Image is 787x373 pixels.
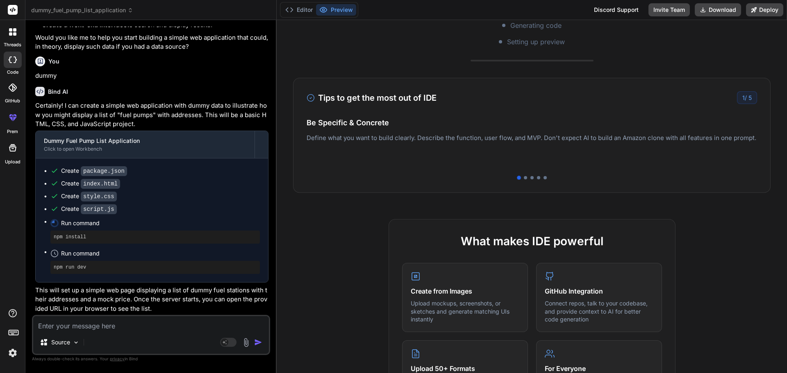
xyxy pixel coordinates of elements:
[32,355,270,363] p: Always double-check its answers. Your in Bind
[48,88,68,96] h6: Bind AI
[61,167,127,175] div: Create
[507,37,565,47] span: Setting up preview
[7,69,18,76] label: code
[742,94,745,101] span: 1
[307,117,757,128] h4: Be Specific & Concrete
[36,131,255,158] button: Dummy Fuel Pump List ApplicationClick to open Workbench
[545,286,653,296] h4: GitHub Integration
[589,3,644,16] div: Discord Support
[254,338,262,346] img: icon
[54,264,257,271] pre: npm run dev
[51,338,70,346] p: Source
[411,286,519,296] h4: Create from Images
[402,233,662,250] h2: What makes IDE powerful
[110,356,125,361] span: privacy
[241,338,251,347] img: attachment
[54,234,257,240] pre: npm install
[73,339,80,346] img: Pick Models
[61,249,260,258] span: Run command
[411,299,519,323] p: Upload mockups, screenshots, or sketches and generate matching UIs instantly
[746,3,783,16] button: Deploy
[81,204,117,214] code: script.js
[545,299,653,323] p: Connect repos, talk to your codebase, and provide context to AI for better code generation
[737,91,757,104] div: /
[695,3,741,16] button: Download
[35,71,268,81] p: dummy
[35,286,268,314] p: This will set up a simple web page displaying a list of dummy fuel stations with their addresses ...
[31,6,133,14] span: dummy_fuel_pump_list_application
[4,41,21,48] label: threads
[61,205,117,213] div: Create
[6,346,20,360] img: settings
[35,101,268,129] p: Certainly! I can create a simple web application with dummy data to illustrate how you might disp...
[307,92,437,104] h3: Tips to get the most out of IDE
[748,94,752,101] span: 5
[5,158,20,165] label: Upload
[7,128,18,135] label: prem
[81,166,127,176] code: package.json
[44,137,246,145] div: Dummy Fuel Pump List Application
[282,4,316,16] button: Editor
[44,146,246,152] div: Click to open Workbench
[81,192,117,201] code: style.css
[61,219,260,227] span: Run command
[61,192,117,201] div: Create
[81,179,120,189] code: index.html
[316,4,356,16] button: Preview
[35,33,268,52] p: Would you like me to help you start building a simple web application that could, in theory, disp...
[61,179,120,188] div: Create
[48,57,59,66] h6: You
[5,97,20,104] label: GitHub
[510,20,562,30] span: Generating code
[648,3,690,16] button: Invite Team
